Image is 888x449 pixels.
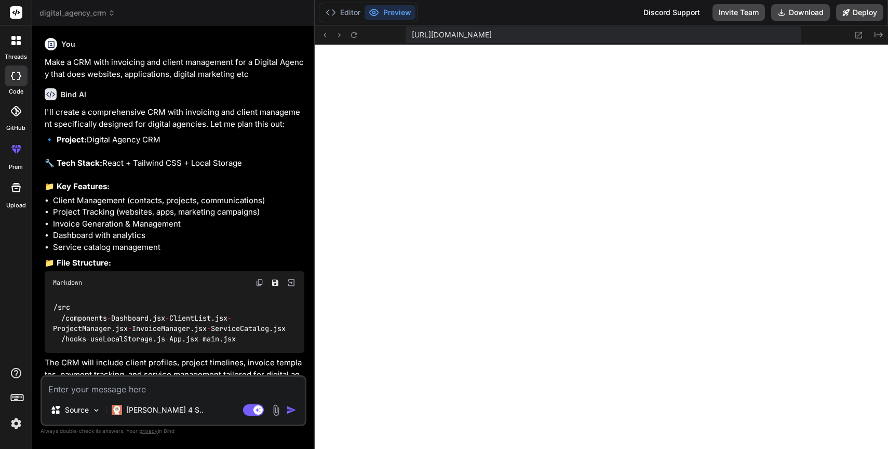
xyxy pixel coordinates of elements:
[45,357,304,392] p: The CRM will include client profiles, project timelines, invoice templates, payment tracking, and...
[53,230,304,242] li: Dashboard with analytics
[6,124,25,133] label: GitHub
[61,89,86,100] h6: Bind AI
[45,134,304,193] p: Digital Agency CRM React + Tailwind CSS + Local Storage
[53,218,304,230] li: Invoice Generation & Management
[86,335,90,344] span: -
[53,206,304,218] li: Project Tracking (websites, apps, marketing campaigns)
[45,135,87,144] strong: 🔹 Project:
[126,405,204,415] p: [PERSON_NAME] 4 S..
[61,39,75,49] h6: You
[45,181,110,191] strong: 📁 Key Features:
[321,5,365,20] button: Editor
[771,4,830,21] button: Download
[315,45,888,449] iframe: Preview
[107,313,111,323] span: -
[286,405,297,415] img: icon
[41,426,306,436] p: Always double-check its answers. Your in Bind
[53,195,304,207] li: Client Management (contacts, projects, communications)
[53,242,304,254] li: Service catalog management
[128,324,132,333] span: -
[365,5,415,20] button: Preview
[65,405,89,415] p: Source
[45,57,304,80] p: Make a CRM with invoicing and client management for a Digital Agency that does websites, applicat...
[45,258,111,268] strong: 📁 File Structure:
[45,158,102,168] strong: 🔧 Tech Stack:
[227,313,232,323] span: -
[92,406,101,415] img: Pick Models
[9,163,23,171] label: prem
[255,279,264,287] img: copy
[112,405,122,415] img: Claude 4 Sonnet
[165,313,169,323] span: -
[207,324,211,333] span: -
[712,4,765,21] button: Invite Team
[637,4,706,21] div: Discord Support
[53,302,286,345] code: /src /components Dashboard.jsx ClientList.jsx ProjectManager.jsx InvoiceManager.jsx ServiceCatalo...
[53,279,82,287] span: Markdown
[268,275,282,290] button: Save file
[287,278,296,287] img: Open in Browser
[412,30,492,40] span: [URL][DOMAIN_NAME]
[6,201,26,210] label: Upload
[836,4,883,21] button: Deploy
[39,8,115,18] span: digital_agency_crm
[198,335,203,344] span: -
[270,404,282,416] img: attachment
[45,107,304,130] p: I'll create a comprehensive CRM with invoicing and client management specifically designed for di...
[9,87,23,96] label: code
[139,428,158,434] span: privacy
[7,415,25,432] img: settings
[165,335,169,344] span: -
[5,52,27,61] label: threads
